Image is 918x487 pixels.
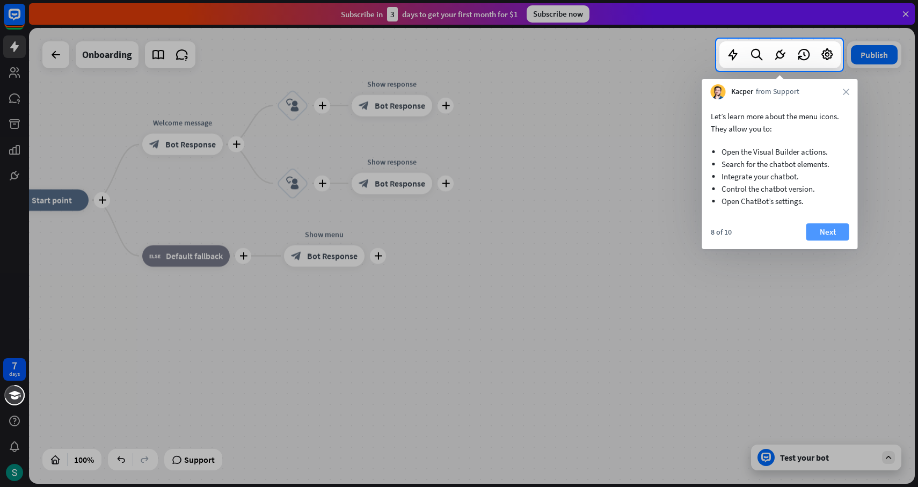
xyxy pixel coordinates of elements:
li: Open ChatBot’s settings. [722,195,839,207]
li: Control the chatbot version. [722,183,839,195]
li: Open the Visual Builder actions. [722,146,839,158]
div: 8 of 10 [711,227,732,237]
span: from Support [756,86,799,97]
i: close [843,89,849,95]
p: Let’s learn more about the menu icons. They allow you to: [711,110,849,135]
button: Open LiveChat chat widget [9,4,41,37]
li: Integrate your chatbot. [722,170,839,183]
li: Search for the chatbot elements. [722,158,839,170]
button: Next [806,223,849,241]
span: Kacper [731,86,753,97]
